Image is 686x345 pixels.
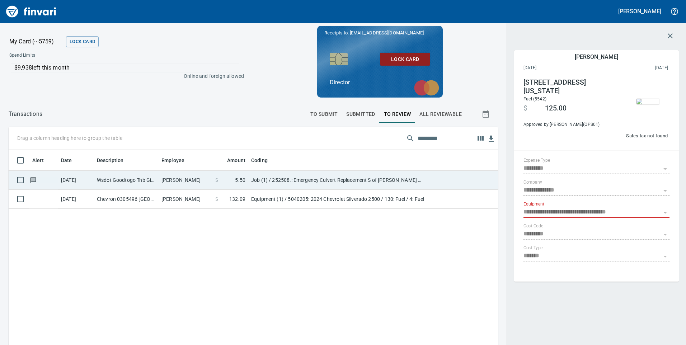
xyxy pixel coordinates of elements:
[616,6,663,17] button: [PERSON_NAME]
[624,131,669,142] button: Sales tax not found
[662,27,679,44] button: Close transaction
[636,99,659,104] img: receipts%2Ftapani%2F2022-02-08%2Fs522JPhQlTOWHcpfQqdK2t5S2TC2__sCTuxLEKhfY1TRMS4qBf_thumb.jpg
[523,78,621,95] h4: [STREET_ADDRESS][US_STATE]
[618,8,661,15] h5: [PERSON_NAME]
[386,55,424,64] span: Lock Card
[545,104,567,113] span: 125.00
[218,156,245,165] span: Amount
[58,190,94,209] td: [DATE]
[97,156,133,165] span: Description
[596,65,668,72] span: This charge was settled by the merchant and appears on the 2022/02/12 statement.
[248,171,428,190] td: Job (1) / 252508.: Emergency Culvert Replacement S of [PERSON_NAME] Hts RD / 10015. .: APM/PM Lab...
[32,156,53,165] span: Alert
[4,72,244,80] p: Online and foreign allowed
[419,110,462,119] span: All Reviewable
[159,171,212,190] td: [PERSON_NAME]
[14,63,239,72] p: $9,938 left this month
[486,133,497,144] button: Download table
[17,134,122,142] p: Drag a column heading here to group the table
[310,110,338,119] span: To Submit
[235,176,245,184] span: 5.50
[215,176,218,184] span: $
[523,121,621,128] span: Approved by: [PERSON_NAME] ( OPS01 )
[251,156,268,165] span: Coding
[58,171,94,190] td: [DATE]
[251,156,277,165] span: Coding
[380,53,430,66] button: Lock Card
[523,65,596,72] span: [DATE]
[475,133,486,144] button: Choose columns to display
[523,96,546,101] span: Fuel (5542)
[324,29,436,37] p: Receipts to:
[61,156,81,165] span: Date
[61,156,72,165] span: Date
[4,3,58,20] img: Finvari
[523,202,544,207] label: Equipment
[523,104,527,113] span: $
[227,156,245,165] span: Amount
[523,159,550,163] label: Expense Type
[94,171,159,190] td: Wsdot Goodtogo Tnb Gig Harbor [GEOGRAPHIC_DATA]
[384,110,411,119] span: To Review
[9,110,42,118] nav: breadcrumb
[523,180,542,185] label: Company
[575,53,618,61] h5: [PERSON_NAME]
[159,190,212,209] td: [PERSON_NAME]
[229,195,245,203] span: 132.09
[32,156,44,165] span: Alert
[29,178,37,182] span: Has messages
[215,195,218,203] span: $
[475,105,498,123] button: Show transactions within a particular date range
[523,224,543,228] label: Cost Code
[346,110,375,119] span: Submitted
[70,38,95,46] span: Lock Card
[523,246,543,250] label: Cost Type
[9,37,63,46] p: My Card (···5759)
[9,52,139,59] span: Spend Limits
[349,29,424,36] span: [EMAIL_ADDRESS][DOMAIN_NAME]
[94,190,159,209] td: Chevron 0305496 [GEOGRAPHIC_DATA]
[9,110,42,118] p: Transactions
[330,78,430,87] p: Director
[161,156,184,165] span: Employee
[248,190,428,209] td: Equipment (1) / 5040205: 2024 Chevrolet Silverado 2500 / 130: Fuel / 4: Fuel
[66,36,99,47] button: Lock Card
[626,132,668,140] span: Sales tax not found
[97,156,124,165] span: Description
[410,76,443,99] img: mastercard.svg
[161,156,194,165] span: Employee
